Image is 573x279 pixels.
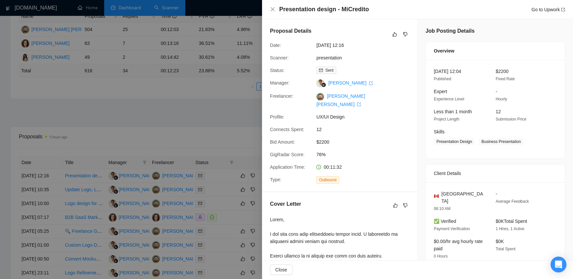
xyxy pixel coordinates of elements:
span: $2200 [316,138,416,146]
span: $0K [496,239,504,244]
span: Close [275,266,287,273]
span: $0K Total Spent [496,219,527,224]
span: export [561,8,565,12]
span: UX/UI Design [316,113,416,121]
button: like [391,30,399,38]
span: like [393,203,398,208]
span: Type: [270,177,281,182]
span: [GEOGRAPHIC_DATA] [441,190,485,205]
span: mail [319,68,323,72]
img: gigradar-bm.png [321,83,326,87]
span: dislike [403,203,408,208]
h5: Proposal Details [270,27,311,35]
span: Experience Level [434,97,464,101]
span: Date: [270,43,281,48]
button: Close [270,7,275,12]
a: [PERSON_NAME] export [328,80,373,86]
span: Expert [434,89,447,94]
span: Application Time: [270,164,305,170]
span: Sent [325,68,333,73]
span: - [496,89,497,94]
button: dislike [401,201,409,209]
span: Outbound [316,176,339,184]
div: Open Intercom Messenger [551,257,566,272]
button: like [391,201,399,209]
span: Overview [434,47,454,54]
span: Less than 1 month [434,109,472,114]
span: 12 [316,126,416,133]
span: 76% [316,151,416,158]
span: Submission Price [496,117,526,122]
span: Connects Spent: [270,127,304,132]
span: Presentation Design [434,138,475,145]
img: 🇨🇦 [434,194,439,198]
span: $0.00/hr avg hourly rate paid [434,239,483,251]
span: 12 [496,109,501,114]
span: clock-circle [316,165,321,169]
a: Go to Upworkexport [531,7,565,12]
img: c1LpPPpXUFQfqHdh5uvAxxCL6xvBDRGbk7PMXoohVK69s5MhFspjDeavDVuJLKNS3H [316,93,324,101]
span: like [392,32,397,37]
button: Close [270,264,292,275]
span: Manager: [270,80,289,86]
span: ✅ Verified [434,219,456,224]
span: [DATE] 12:16 [316,42,416,49]
span: 1 Hires, 1 Active [496,227,524,231]
span: Total Spent [496,247,515,251]
h5: Cover Letter [270,200,301,208]
span: Average Feedback [496,199,529,204]
a: presentation [316,55,342,60]
span: Published [434,77,451,81]
span: GigRadar Score: [270,152,304,157]
span: [DATE] 12:04 [434,69,461,74]
span: Profile: [270,114,285,120]
a: [PERSON_NAME] [PERSON_NAME] export [316,93,365,107]
span: Hourly [496,97,507,101]
span: dislike [403,32,408,37]
span: Business Presentation [479,138,523,145]
button: dislike [401,30,409,38]
span: Skills [434,129,445,134]
span: Project Length [434,117,459,122]
h5: Job Posting Details [425,27,474,35]
span: 00:11:32 [324,164,342,170]
span: 0 Hours [434,254,448,259]
span: Bid Amount: [270,139,295,145]
div: Client Details [434,164,557,182]
h4: Presentation design - MiCredito [279,5,369,14]
span: close [270,7,275,12]
span: export [369,81,373,85]
span: Freelancer: [270,93,293,99]
span: $2200 [496,69,508,74]
span: Payment Verification [434,227,470,231]
span: Status: [270,68,285,73]
span: 06:10 AM [434,206,451,211]
span: - [496,191,497,196]
span: Fixed Rate [496,77,515,81]
span: export [357,102,361,106]
span: Scanner: [270,55,288,60]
